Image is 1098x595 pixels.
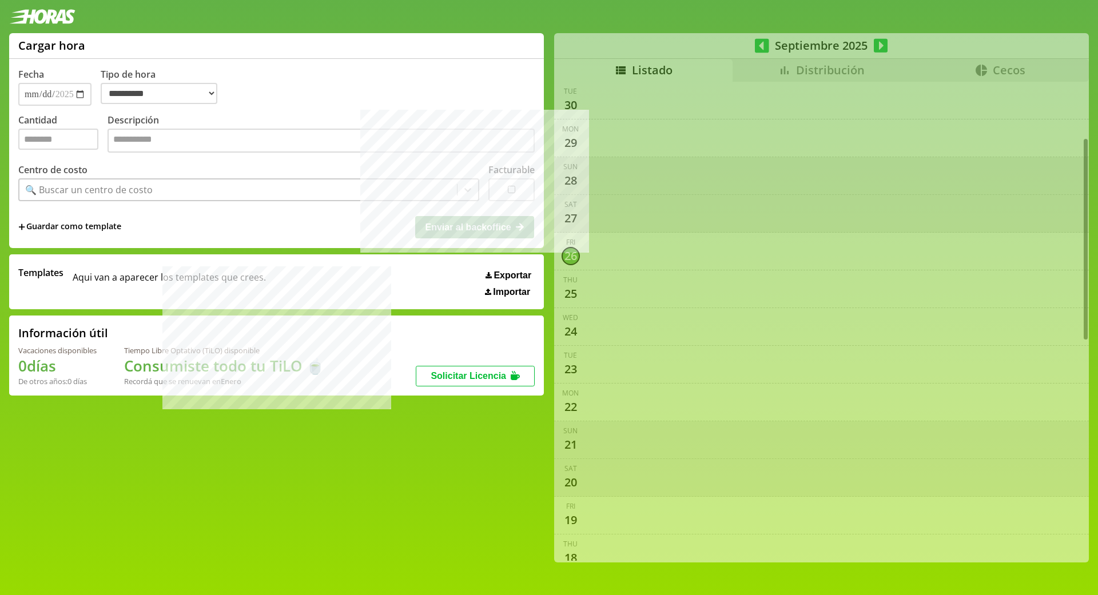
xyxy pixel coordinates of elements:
input: Cantidad [18,129,98,150]
label: Cantidad [18,114,108,155]
label: Centro de costo [18,163,87,176]
h1: Consumiste todo tu TiLO 🍵 [124,356,324,376]
span: Exportar [494,270,531,281]
button: Exportar [482,270,535,281]
span: Aqui van a aparecer los templates que crees. [73,266,266,297]
textarea: Descripción [108,129,535,153]
img: logotipo [9,9,75,24]
h2: Información útil [18,325,108,341]
label: Descripción [108,114,535,155]
select: Tipo de hora [101,83,217,104]
div: De otros años: 0 días [18,376,97,386]
h1: 0 días [18,356,97,376]
label: Tipo de hora [101,68,226,106]
h1: Cargar hora [18,38,85,53]
span: Solicitar Licencia [431,371,506,381]
div: Recordá que se renuevan en [124,376,324,386]
label: Facturable [488,163,535,176]
span: +Guardar como template [18,221,121,233]
button: Solicitar Licencia [416,366,535,386]
span: Importar [493,287,530,297]
div: Vacaciones disponibles [18,345,97,356]
b: Enero [221,376,241,386]
span: + [18,221,25,233]
span: Templates [18,266,63,279]
div: Tiempo Libre Optativo (TiLO) disponible [124,345,324,356]
div: 🔍 Buscar un centro de costo [25,183,153,196]
label: Fecha [18,68,44,81]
